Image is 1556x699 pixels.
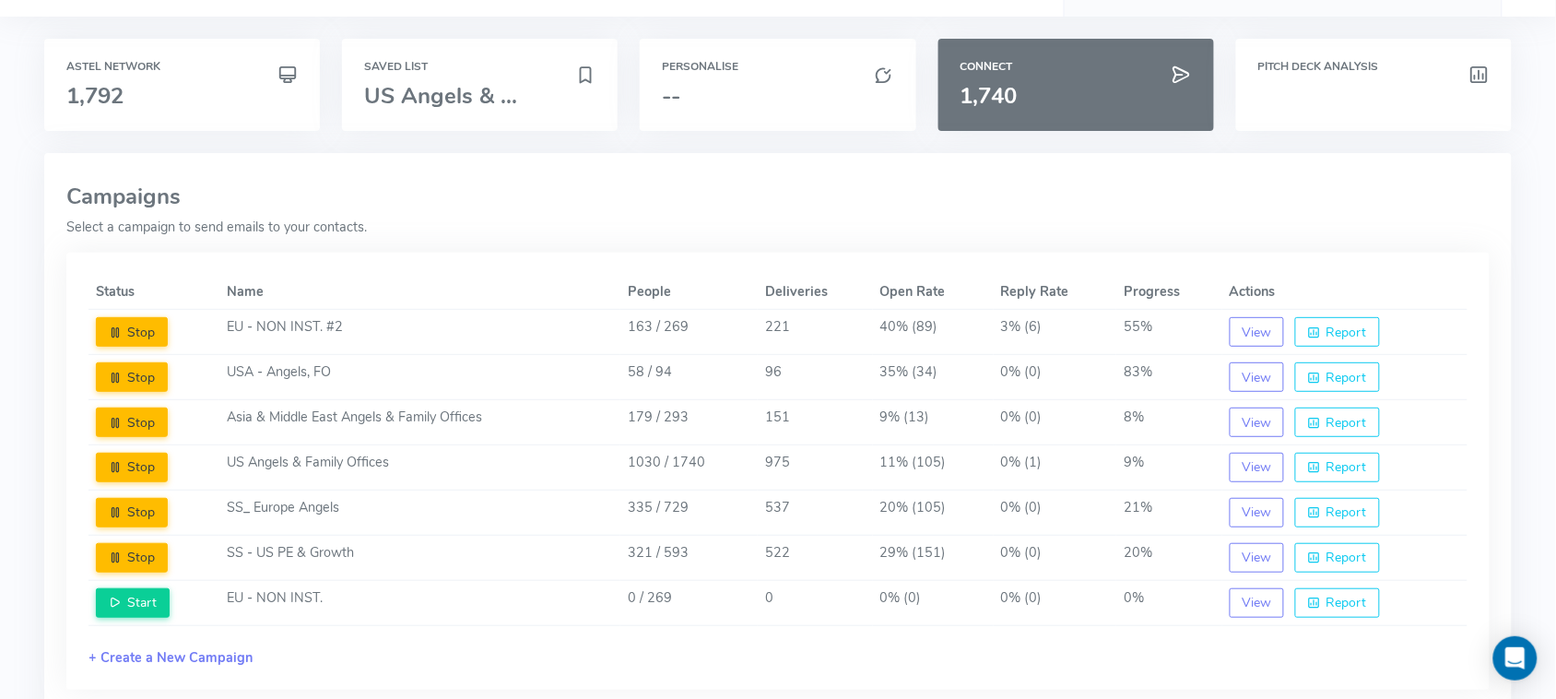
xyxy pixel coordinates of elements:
button: Stop [96,543,168,573]
button: Report [1295,362,1380,392]
td: 20% [1116,535,1221,580]
td: 29% (151) [873,535,994,580]
button: View [1230,588,1285,618]
h6: Saved List [364,61,595,73]
button: Stop [96,498,168,527]
button: Stop [96,408,168,437]
td: 0 / 269 [620,580,758,625]
td: 9% [1116,445,1221,491]
td: EU - NON INST. #2 [219,310,620,355]
button: View [1230,453,1285,482]
td: 35% (34) [873,355,994,400]
td: 1030 / 1740 [620,445,758,491]
td: 40% (89) [873,310,994,355]
td: 179 / 293 [620,400,758,445]
td: 0% (0) [994,490,1117,535]
td: EU - NON INST. [219,580,620,625]
td: 0% [1116,580,1221,625]
td: 3% (6) [994,310,1117,355]
td: 221 [758,310,873,355]
div: Open Intercom Messenger [1493,636,1538,681]
td: 55% [1116,310,1221,355]
button: Report [1295,408,1380,437]
td: 151 [758,400,873,445]
span: 1,740 [961,81,1018,111]
td: USA - Angels, FO [219,355,620,400]
td: 0% (0) [994,535,1117,580]
td: 321 / 593 [620,535,758,580]
h6: Connect [961,61,1192,73]
td: 9% (13) [873,400,994,445]
td: 0% (0) [994,355,1117,400]
td: 0 [758,580,873,625]
button: Report [1295,498,1380,527]
button: Start [96,588,170,618]
button: Report [1295,317,1380,347]
button: Report [1295,543,1380,573]
td: 975 [758,445,873,491]
th: Reply Rate [994,275,1117,310]
button: View [1230,543,1285,573]
td: 96 [758,355,873,400]
td: 0% (0) [873,580,994,625]
td: SS_ Europe Angels [219,490,620,535]
td: 537 [758,490,873,535]
button: Report [1295,453,1380,482]
h6: Personalise [662,61,893,73]
span: -- [662,81,680,111]
td: SS - US PE & Growth [219,535,620,580]
td: 0% (1) [994,445,1117,491]
th: Status [88,275,219,310]
span: US Angels & ... [364,81,517,111]
button: View [1230,317,1285,347]
td: 0% (0) [994,400,1117,445]
td: 335 / 729 [620,490,758,535]
button: Report [1295,588,1380,618]
button: View [1230,498,1285,527]
button: View [1230,362,1285,392]
td: 21% [1116,490,1221,535]
p: Select a campaign to send emails to your contacts. [66,218,1490,238]
td: 0% (0) [994,580,1117,625]
td: 58 / 94 [620,355,758,400]
a: + Create a New Campaign [88,648,253,667]
button: Stop [96,453,168,482]
h3: Campaigns [66,184,1490,208]
span: 1,792 [66,81,124,111]
button: View [1230,408,1285,437]
th: Open Rate [873,275,994,310]
td: 8% [1116,400,1221,445]
th: Name [219,275,620,310]
td: 11% (105) [873,445,994,491]
button: Stop [96,317,168,347]
th: Deliveries [758,275,873,310]
td: 20% (105) [873,490,994,535]
th: Actions [1222,275,1468,310]
button: Stop [96,362,168,392]
td: US Angels & Family Offices [219,445,620,491]
td: 522 [758,535,873,580]
th: Progress [1116,275,1221,310]
h6: Pitch Deck Analysis [1258,61,1490,73]
th: People [620,275,758,310]
td: 163 / 269 [620,310,758,355]
h6: Astel Network [66,61,298,73]
td: 83% [1116,355,1221,400]
td: Asia & Middle East Angels & Family Offices [219,400,620,445]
